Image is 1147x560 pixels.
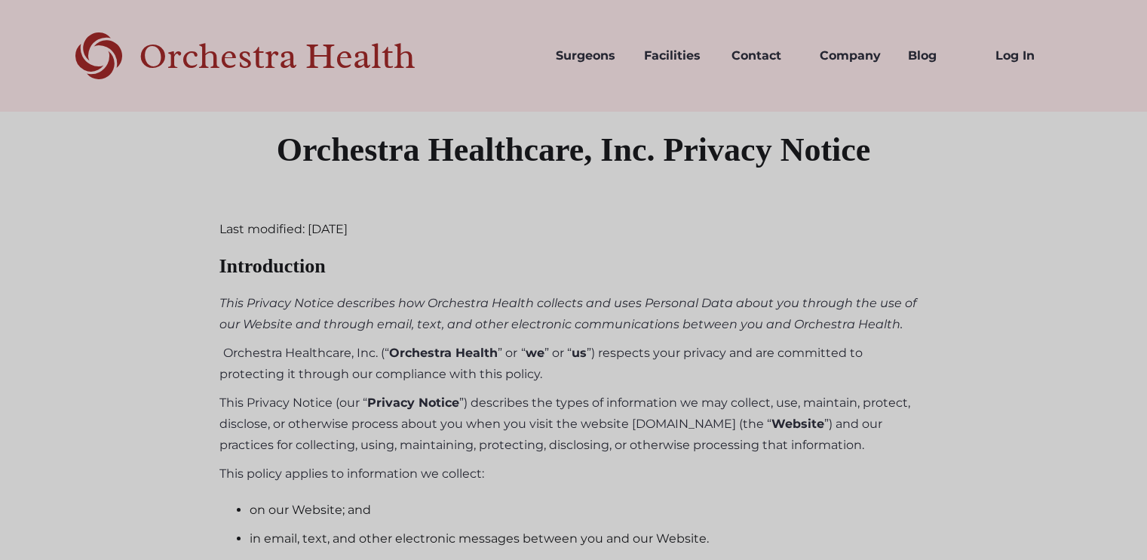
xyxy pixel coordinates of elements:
[139,41,468,72] div: Orchestra Health
[367,395,459,410] strong: Privacy Notice
[277,131,871,168] strong: Orchestra Healthcare, Inc. Privacy Notice
[219,219,928,240] div: Last modified: [DATE]
[219,343,928,385] p: Orchestra Healthcare, Inc. (“ ” or “ ” or “ ”) respects your privacy and are committed to protect...
[219,293,928,335] p: This Privacy Notice describes how Orchestra Health collects and uses Personal Data about you thro...
[544,30,632,82] a: Surgeons
[219,248,928,285] h2: Introduction
[219,463,928,485] p: This policy applies to information we collect:
[719,30,808,82] a: Contact
[526,346,544,360] strong: we
[771,417,824,431] strong: Website
[389,346,498,360] strong: Orchestra Health
[632,30,720,82] a: Facilities
[572,346,587,360] strong: us
[250,500,928,521] li: on our Website; and
[75,30,468,82] a: home
[983,30,1072,82] a: Log In
[896,30,984,82] a: Blog
[219,392,928,456] p: This Privacy Notice (our “ ”) describes the types of information we may collect, use, maintain, p...
[808,30,896,82] a: Company
[250,528,928,549] li: in email, text, and other electronic messages between you and our Website.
